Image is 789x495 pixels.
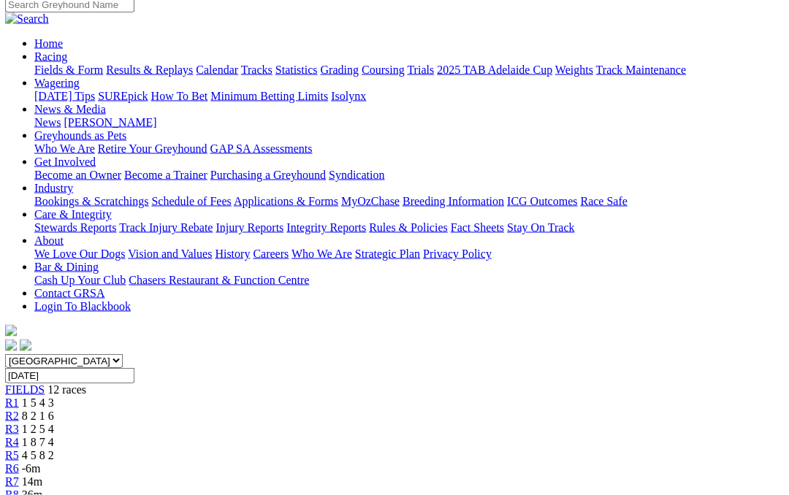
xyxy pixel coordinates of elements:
[329,169,384,181] a: Syndication
[34,37,63,50] a: Home
[34,300,131,312] a: Login To Blackbook
[129,274,309,286] a: Chasers Restaurant & Function Centre
[286,221,366,234] a: Integrity Reports
[22,462,41,475] span: -6m
[47,383,86,396] span: 12 races
[369,221,448,234] a: Rules & Policies
[22,423,54,435] span: 1 2 5 4
[5,436,19,448] a: R4
[555,64,593,76] a: Weights
[34,64,782,77] div: Racing
[291,247,352,260] a: Who We Are
[5,396,19,409] a: R1
[407,64,434,76] a: Trials
[403,195,504,207] a: Breeding Information
[34,247,782,261] div: About
[124,169,207,181] a: Become a Trainer
[119,221,213,234] a: Track Injury Rebate
[22,475,42,488] span: 14m
[22,396,54,409] span: 1 5 4 3
[5,12,49,26] img: Search
[34,287,104,299] a: Contact GRSA
[34,169,121,181] a: Become an Owner
[362,64,405,76] a: Coursing
[241,64,272,76] a: Tracks
[341,195,400,207] a: MyOzChase
[5,383,45,396] a: FIELDS
[5,475,19,488] a: R7
[34,274,782,287] div: Bar & Dining
[216,221,283,234] a: Injury Reports
[196,64,238,76] a: Calendar
[507,195,577,207] a: ICG Outcomes
[34,195,148,207] a: Bookings & Scratchings
[437,64,552,76] a: 2025 TAB Adelaide Cup
[34,103,106,115] a: News & Media
[34,116,782,129] div: News & Media
[34,169,782,182] div: Get Involved
[34,50,67,63] a: Racing
[128,247,212,260] a: Vision and Values
[5,449,19,461] a: R5
[5,462,19,475] a: R6
[34,221,782,234] div: Care & Integrity
[210,142,313,155] a: GAP SA Assessments
[210,169,326,181] a: Purchasing a Greyhound
[34,142,95,155] a: Who We Are
[5,423,19,435] a: R3
[34,77,80,89] a: Wagering
[34,90,95,102] a: [DATE] Tips
[5,339,17,351] img: facebook.svg
[34,234,64,247] a: About
[34,208,112,220] a: Care & Integrity
[34,261,99,273] a: Bar & Dining
[22,449,54,461] span: 4 5 8 2
[234,195,338,207] a: Applications & Forms
[507,221,574,234] a: Stay On Track
[253,247,289,260] a: Careers
[151,195,231,207] a: Schedule of Fees
[215,247,250,260] a: History
[34,142,782,156] div: Greyhounds as Pets
[451,221,504,234] a: Fact Sheets
[596,64,686,76] a: Track Maintenance
[34,90,782,103] div: Wagering
[580,195,627,207] a: Race Safe
[64,116,156,128] a: [PERSON_NAME]
[5,410,19,422] a: R2
[34,182,73,194] a: Industry
[355,247,420,260] a: Strategic Plan
[34,247,125,260] a: We Love Our Dogs
[34,195,782,208] div: Industry
[34,116,61,128] a: News
[331,90,366,102] a: Isolynx
[34,129,126,142] a: Greyhounds as Pets
[321,64,359,76] a: Grading
[34,221,116,234] a: Stewards Reports
[106,64,193,76] a: Results & Replays
[98,142,207,155] a: Retire Your Greyhound
[22,436,54,448] span: 1 8 7 4
[5,368,134,383] input: Select date
[20,339,31,351] img: twitter.svg
[22,410,54,422] span: 8 2 1 6
[34,274,126,286] a: Cash Up Your Club
[34,64,103,76] a: Fields & Form
[98,90,148,102] a: SUREpick
[423,247,492,260] a: Privacy Policy
[151,90,208,102] a: How To Bet
[210,90,328,102] a: Minimum Betting Limits
[5,325,17,337] img: logo-grsa-white.png
[34,156,96,168] a: Get Involved
[275,64,318,76] a: Statistics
